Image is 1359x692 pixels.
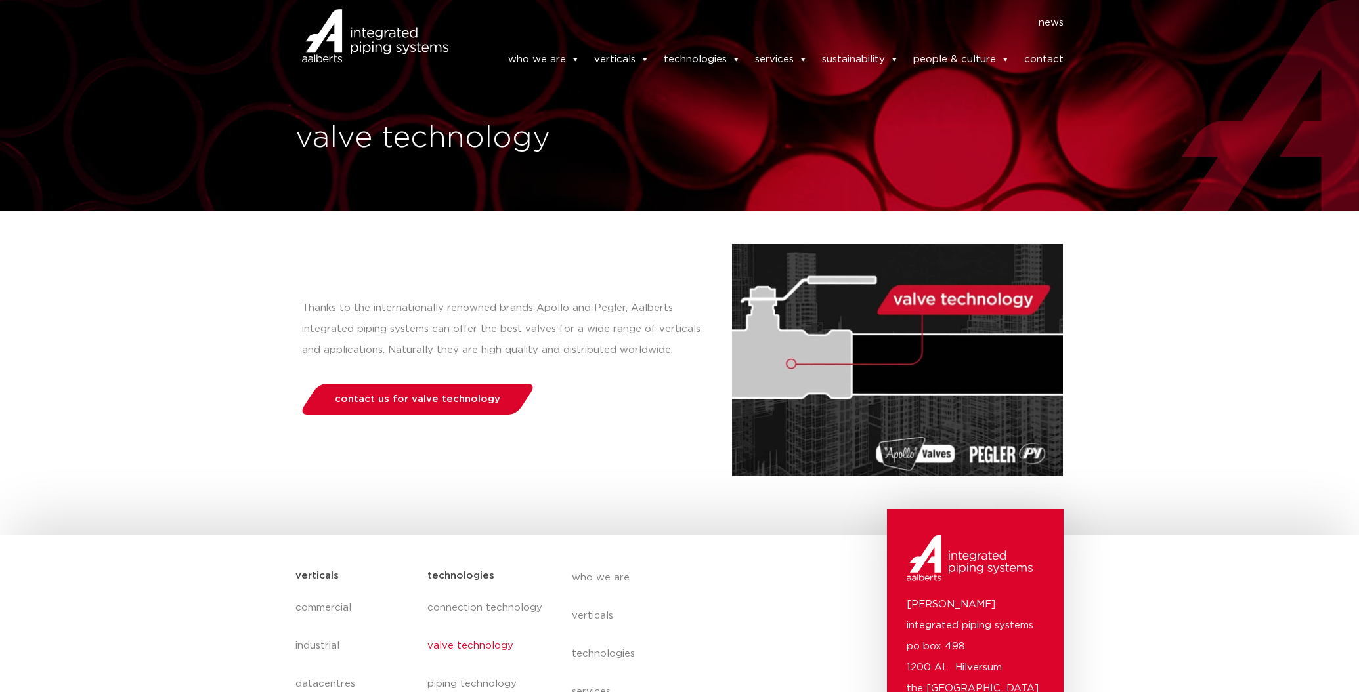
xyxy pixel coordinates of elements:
nav: Menu [467,12,1064,33]
a: contact [1024,47,1064,73]
a: technologies [664,47,741,73]
a: services [755,47,808,73]
h1: valve technology [295,117,673,159]
a: verticals [572,597,812,635]
a: commercial [295,589,414,627]
a: news [1039,12,1064,33]
span: contact us for valve technology [335,394,500,404]
a: industrial [295,627,414,665]
a: sustainability [822,47,899,73]
a: contact us for valve technology [299,384,537,415]
a: connection technology [427,589,546,627]
a: people & culture [913,47,1010,73]
a: who we are [572,559,812,597]
h5: verticals [295,565,339,586]
p: Thanks to the internationally renowned brands Apollo and Pegler, Aalberts integrated piping syste... [302,298,706,361]
a: technologies [572,635,812,673]
a: verticals [594,47,649,73]
h5: technologies [427,565,494,586]
a: who we are [508,47,580,73]
a: valve technology [427,627,546,665]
